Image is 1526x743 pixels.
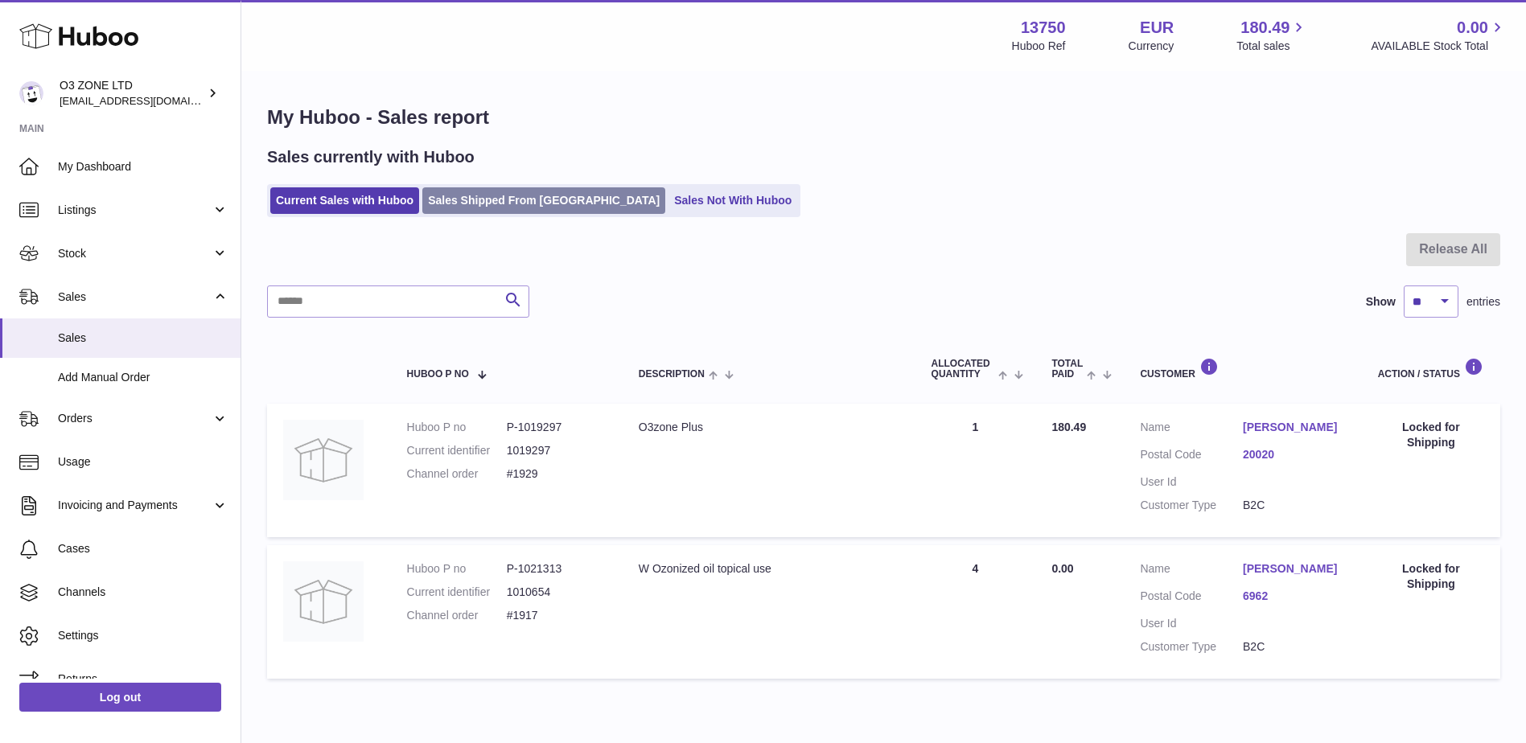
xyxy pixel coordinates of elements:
h2: Sales currently with Huboo [267,146,475,168]
dt: Huboo P no [407,420,507,435]
dt: User Id [1140,474,1243,490]
div: Locked for Shipping [1378,561,1484,592]
dt: Huboo P no [407,561,507,577]
span: Total paid [1051,359,1083,380]
dt: Postal Code [1140,447,1243,466]
div: O3 ZONE LTD [60,78,204,109]
img: no-photo-large.jpg [283,561,364,642]
a: 180.49 Total sales [1236,17,1308,54]
dd: P-1019297 [507,420,607,435]
span: 0.00 [1457,17,1488,39]
span: My Dashboard [58,159,228,174]
span: Orders [58,411,212,426]
span: ALLOCATED Quantity [932,359,994,380]
div: Action / Status [1378,358,1484,380]
a: [PERSON_NAME] [1243,420,1346,435]
dt: Name [1140,420,1243,439]
a: Sales Shipped From [GEOGRAPHIC_DATA] [422,187,665,214]
span: Add Manual Order [58,370,228,385]
span: Returns [58,671,228,687]
span: Settings [58,628,228,643]
span: 180.49 [1051,421,1086,433]
dt: Customer Type [1140,639,1243,655]
label: Show [1366,294,1396,310]
span: Channels [58,585,228,600]
dt: Current identifier [407,585,507,600]
dd: B2C [1243,639,1346,655]
span: Description [639,369,705,380]
dd: P-1021313 [507,561,607,577]
td: 1 [915,404,1036,537]
h1: My Huboo - Sales report [267,105,1500,130]
span: 0.00 [1051,562,1073,575]
img: hello@o3zoneltd.co.uk [19,81,43,105]
div: Currency [1129,39,1174,54]
span: Sales [58,289,212,305]
span: entries [1466,294,1500,310]
a: [PERSON_NAME] [1243,561,1346,577]
div: Huboo Ref [1012,39,1066,54]
dt: Name [1140,561,1243,581]
strong: 13750 [1021,17,1066,39]
strong: EUR [1140,17,1174,39]
span: Stock [58,246,212,261]
span: Invoicing and Payments [58,498,212,513]
span: Total sales [1236,39,1308,54]
a: Current Sales with Huboo [270,187,419,214]
span: Sales [58,330,228,346]
dt: Current identifier [407,443,507,458]
td: 4 [915,545,1036,679]
span: 180.49 [1240,17,1289,39]
a: 20020 [1243,447,1346,462]
span: Cases [58,541,228,556]
dt: Channel order [407,608,507,623]
div: Customer [1140,358,1345,380]
dt: Channel order [407,466,507,482]
dd: 1010654 [507,585,607,600]
dd: 1019297 [507,443,607,458]
dd: #1929 [507,466,607,482]
img: no-photo-large.jpg [283,420,364,500]
span: Huboo P no [407,369,469,380]
dt: Postal Code [1140,589,1243,608]
span: AVAILABLE Stock Total [1371,39,1507,54]
span: Listings [58,203,212,218]
dd: B2C [1243,498,1346,513]
div: W Ozonized oil topical use [639,561,899,577]
a: Sales Not With Huboo [668,187,797,214]
span: Usage [58,454,228,470]
div: Locked for Shipping [1378,420,1484,450]
a: 0.00 AVAILABLE Stock Total [1371,17,1507,54]
dd: #1917 [507,608,607,623]
div: O3zone Plus [639,420,899,435]
a: 6962 [1243,589,1346,604]
dt: User Id [1140,616,1243,631]
dt: Customer Type [1140,498,1243,513]
span: [EMAIL_ADDRESS][DOMAIN_NAME] [60,94,237,107]
a: Log out [19,683,221,712]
